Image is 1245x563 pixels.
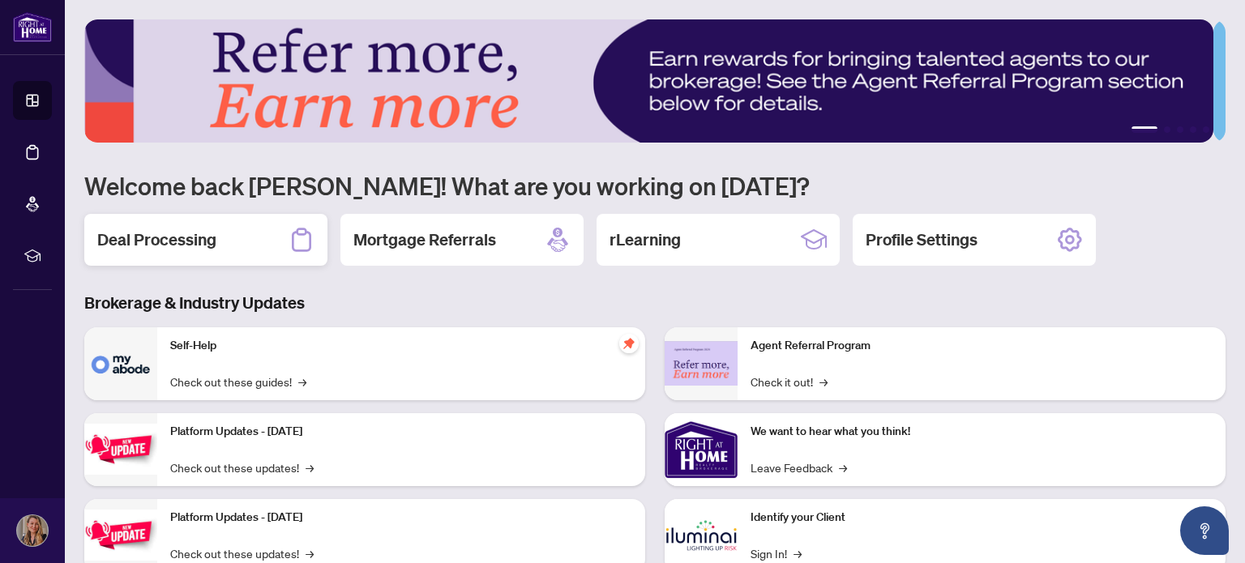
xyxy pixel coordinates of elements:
p: Identify your Client [751,509,1213,527]
a: Check it out!→ [751,373,828,390]
span: → [819,373,828,390]
img: logo [13,12,52,42]
img: We want to hear what you think! [665,413,738,486]
a: Check out these guides!→ [170,373,306,390]
p: We want to hear what you think! [751,423,1213,441]
button: 4 [1190,126,1196,133]
img: Platform Updates - July 21, 2025 [84,424,157,475]
p: Platform Updates - [DATE] [170,509,632,527]
p: Agent Referral Program [751,337,1213,355]
img: Agent Referral Program [665,341,738,386]
button: 3 [1177,126,1183,133]
p: Platform Updates - [DATE] [170,423,632,441]
span: → [306,459,314,476]
button: 1 [1132,126,1157,133]
img: Self-Help [84,327,157,400]
h2: rLearning [610,228,681,251]
h2: Mortgage Referrals [353,228,496,251]
p: Self-Help [170,337,632,355]
h3: Brokerage & Industry Updates [84,292,1226,314]
span: → [298,373,306,390]
a: Sign In!→ [751,544,802,562]
button: Open asap [1180,506,1229,555]
img: Profile Icon [17,515,48,546]
span: → [306,544,314,562]
img: Slide 0 [84,19,1213,143]
h2: Deal Processing [97,228,216,251]
a: Check out these updates!→ [170,544,314,562]
a: Check out these updates!→ [170,459,314,476]
button: 2 [1164,126,1170,133]
h1: Welcome back [PERSON_NAME]! What are you working on [DATE]? [84,170,1226,201]
span: → [839,459,847,476]
span: → [794,544,802,562]
a: Leave Feedback→ [751,459,847,476]
button: 5 [1203,126,1209,133]
img: Platform Updates - July 8, 2025 [84,510,157,561]
span: pushpin [619,334,639,353]
h2: Profile Settings [866,228,978,251]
